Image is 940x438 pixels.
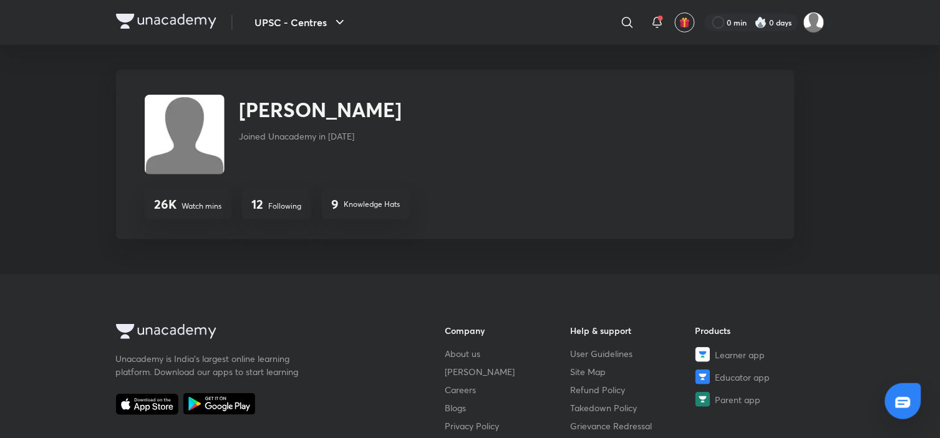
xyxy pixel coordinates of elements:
[695,347,710,362] img: Learner app
[252,197,264,212] h4: 12
[344,199,400,210] p: Knowledge Hats
[248,10,355,35] button: UPSC - Centres
[332,197,339,212] h4: 9
[116,324,405,342] a: Company Logo
[445,419,571,432] a: Privacy Policy
[679,17,690,28] img: avatar
[155,197,177,212] h4: 26K
[116,352,303,378] p: Unacademy is India’s largest online learning platform. Download our apps to start learning
[240,130,402,143] p: Joined Unacademy in [DATE]
[695,347,821,362] a: Learner app
[240,95,402,125] h2: [PERSON_NAME]
[445,383,477,396] span: Careers
[570,347,695,360] a: User Guidelines
[803,12,825,33] img: Abhijeet Srivastav
[755,16,767,29] img: streak
[570,401,695,414] a: Takedown Policy
[675,12,695,32] button: avatar
[116,14,216,32] a: Company Logo
[445,383,571,396] a: Careers
[695,324,821,337] h6: Products
[116,324,216,339] img: Company Logo
[695,392,821,407] a: Parent app
[445,365,571,378] a: [PERSON_NAME]
[570,365,695,378] a: Site Map
[570,419,695,432] a: Grievance Redressal
[182,201,222,212] p: Watch mins
[695,369,821,384] a: Educator app
[715,348,765,361] span: Learner app
[445,347,571,360] a: About us
[145,95,225,174] img: Avatar
[445,401,571,414] a: Blogs
[715,371,770,384] span: Educator app
[570,324,695,337] h6: Help & support
[695,392,710,407] img: Parent app
[570,383,695,396] a: Refund Policy
[445,324,571,337] h6: Company
[116,14,216,29] img: Company Logo
[695,369,710,384] img: Educator app
[715,393,761,406] span: Parent app
[269,201,302,212] p: Following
